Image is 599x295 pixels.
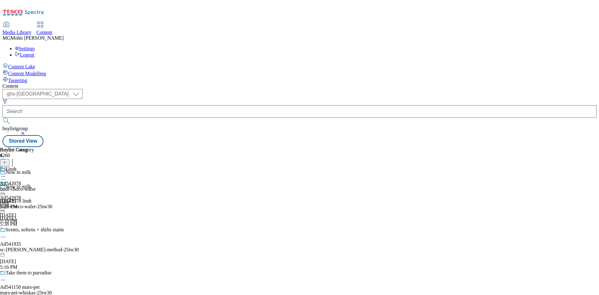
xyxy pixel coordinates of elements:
[2,63,597,70] a: Content Lake
[37,22,52,35] a: Content
[2,99,7,104] svg: Search Filters
[8,64,35,69] span: Content Lake
[15,46,35,51] a: Settings
[2,70,597,76] a: Content Modelling
[6,227,64,233] div: Scents, softens + shifts stains
[11,35,64,41] span: Mohit [PERSON_NAME]
[2,126,28,131] span: buylistgroup
[8,71,46,76] span: Content Modelling
[2,35,11,41] span: MG
[8,78,27,83] span: Targeting
[37,30,52,35] span: Content
[2,76,597,83] a: Targeting
[6,166,17,172] div: Lindt
[15,52,34,57] a: Logout
[2,22,32,35] a: Media Library
[2,30,32,35] span: Media Library
[6,270,51,276] div: Take them to purradise
[2,135,43,147] button: Stored View
[2,105,597,118] input: Search
[2,83,597,89] div: Content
